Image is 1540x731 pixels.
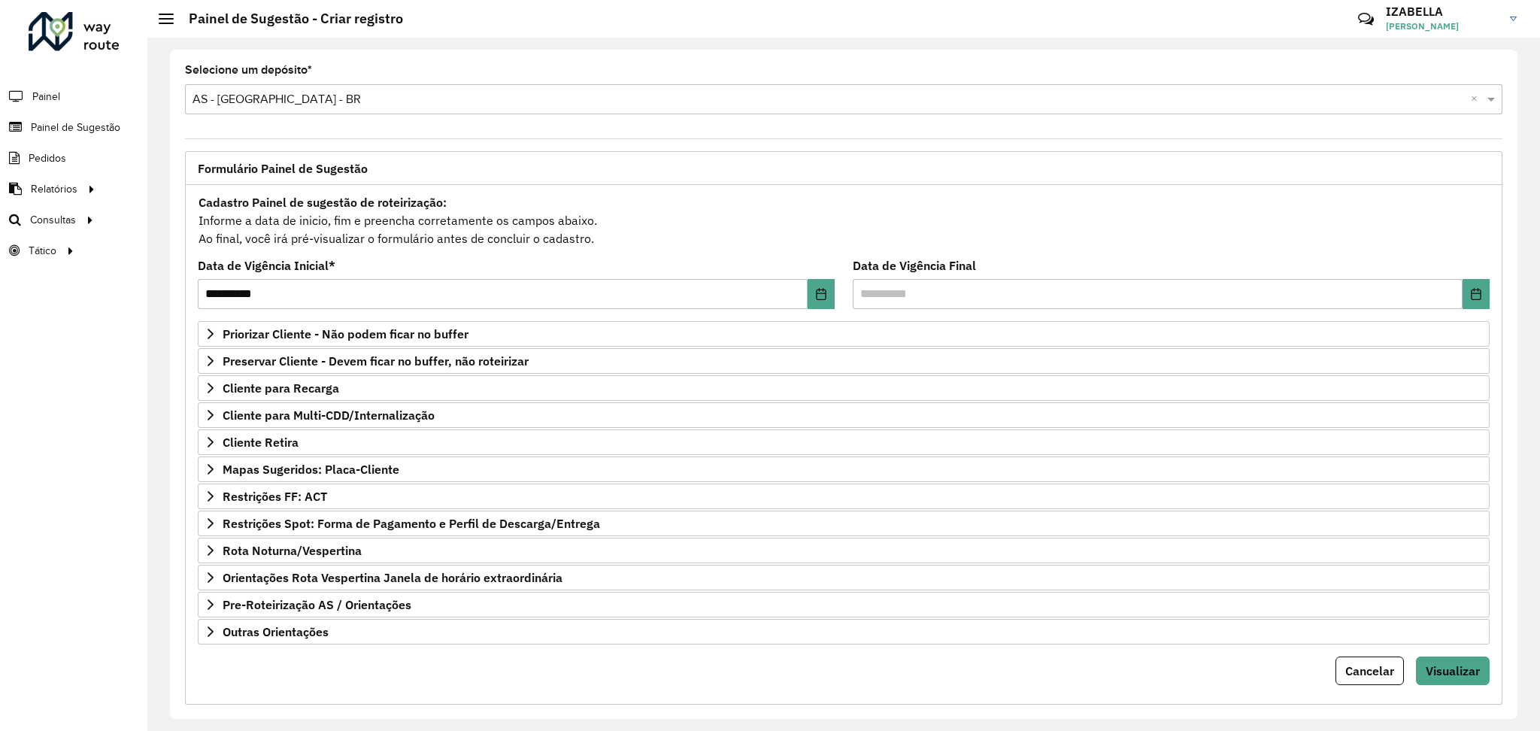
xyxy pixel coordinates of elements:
span: Mapas Sugeridos: Placa-Cliente [223,463,399,475]
span: Cliente para Recarga [223,382,339,394]
span: Visualizar [1426,663,1480,678]
h3: IZABELLA [1386,5,1499,19]
span: Clear all [1471,90,1484,108]
span: Orientações Rota Vespertina Janela de horário extraordinária [223,572,562,584]
strong: Cadastro Painel de sugestão de roteirização: [199,195,447,210]
a: Contato Rápido [1350,3,1382,35]
button: Cancelar [1335,657,1404,685]
span: Cancelar [1345,663,1394,678]
span: Painel [32,89,60,105]
span: Tático [29,243,56,259]
span: Outras Orientações [223,626,329,638]
span: Preservar Cliente - Devem ficar no buffer, não roteirizar [223,355,529,367]
span: Cliente Retira [223,436,299,448]
span: Cliente para Multi-CDD/Internalização [223,409,435,421]
a: Cliente para Multi-CDD/Internalização [198,402,1490,428]
a: Outras Orientações [198,619,1490,645]
span: Pre-Roteirização AS / Orientações [223,599,411,611]
a: Cliente Retira [198,429,1490,455]
a: Rota Noturna/Vespertina [198,538,1490,563]
a: Cliente para Recarga [198,375,1490,401]
button: Choose Date [808,279,835,309]
span: Restrições FF: ACT [223,490,327,502]
a: Pre-Roteirização AS / Orientações [198,592,1490,617]
span: [PERSON_NAME] [1386,20,1499,33]
span: Painel de Sugestão [31,120,120,135]
span: Priorizar Cliente - Não podem ficar no buffer [223,328,468,340]
span: Formulário Painel de Sugestão [198,162,368,174]
label: Data de Vigência Final [853,256,976,275]
span: Pedidos [29,150,66,166]
a: Priorizar Cliente - Não podem ficar no buffer [198,321,1490,347]
h2: Painel de Sugestão - Criar registro [174,11,403,27]
a: Preservar Cliente - Devem ficar no buffer, não roteirizar [198,348,1490,374]
div: Informe a data de inicio, fim e preencha corretamente os campos abaixo. Ao final, você irá pré-vi... [198,193,1490,248]
label: Data de Vigência Inicial [198,256,335,275]
a: Orientações Rota Vespertina Janela de horário extraordinária [198,565,1490,590]
span: Consultas [30,212,76,228]
span: Restrições Spot: Forma de Pagamento e Perfil de Descarga/Entrega [223,517,600,529]
label: Selecione um depósito [185,61,312,79]
a: Restrições Spot: Forma de Pagamento e Perfil de Descarga/Entrega [198,511,1490,536]
a: Mapas Sugeridos: Placa-Cliente [198,456,1490,482]
span: Relatórios [31,181,77,197]
button: Visualizar [1416,657,1490,685]
button: Choose Date [1463,279,1490,309]
span: Rota Noturna/Vespertina [223,544,362,557]
a: Restrições FF: ACT [198,484,1490,509]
